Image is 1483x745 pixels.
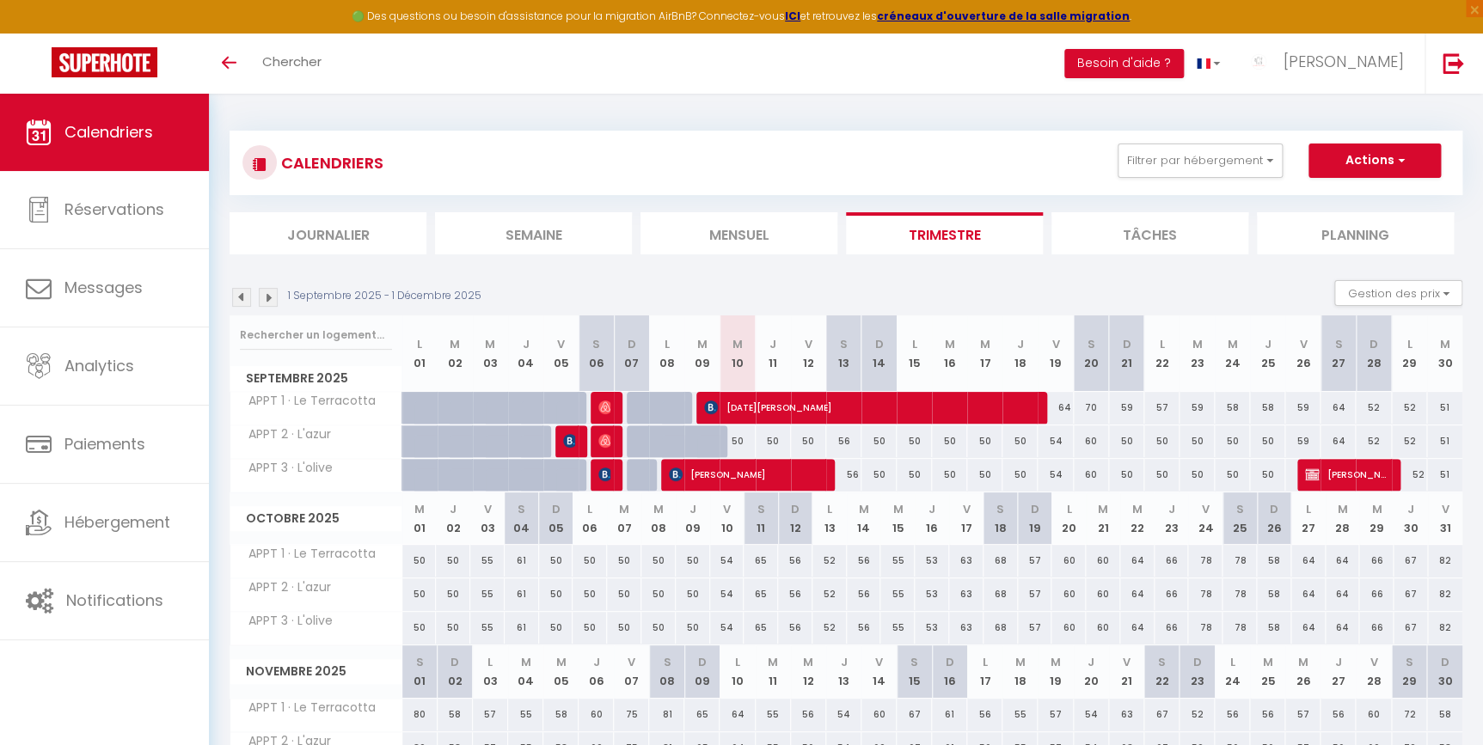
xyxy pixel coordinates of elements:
[1334,336,1342,352] abbr: S
[505,612,539,644] div: 61
[778,612,812,644] div: 56
[607,545,641,577] div: 50
[805,336,812,352] abbr: V
[1052,336,1060,352] abbr: V
[710,492,745,545] th: 10
[1002,425,1038,457] div: 50
[1109,459,1144,491] div: 50
[812,578,847,610] div: 52
[1180,392,1215,424] div: 59
[874,336,883,352] abbr: D
[598,458,610,491] span: [PERSON_NAME]
[720,315,755,392] th: 10
[1257,492,1291,545] th: 26
[697,336,708,352] abbr: M
[1257,578,1291,610] div: 58
[1051,545,1086,577] div: 60
[505,545,539,577] div: 61
[949,545,984,577] div: 63
[1180,459,1215,491] div: 50
[1236,501,1244,517] abbr: S
[249,34,334,94] a: Chercher
[847,612,881,644] div: 56
[1394,492,1428,545] th: 30
[641,578,676,610] div: 50
[1250,425,1285,457] div: 50
[1370,336,1378,352] abbr: D
[812,545,847,577] div: 52
[436,492,470,545] th: 02
[473,315,508,392] th: 03
[1371,501,1382,517] abbr: M
[1109,425,1144,457] div: 50
[967,425,1002,457] div: 50
[1228,336,1238,352] abbr: M
[676,545,710,577] div: 50
[1098,501,1108,517] abbr: M
[52,47,157,77] img: Super Booking
[949,612,984,644] div: 63
[483,501,491,517] abbr: V
[1291,545,1326,577] div: 64
[980,336,990,352] abbr: M
[1122,336,1131,352] abbr: D
[288,288,481,304] p: 1 Septembre 2025 - 1 Décembre 2025
[1394,578,1428,610] div: 67
[1305,458,1388,491] span: [PERSON_NAME]
[1428,492,1462,545] th: 31
[1051,578,1086,610] div: 60
[949,578,984,610] div: 63
[932,425,967,457] div: 50
[1168,501,1175,517] abbr: J
[676,578,710,610] div: 50
[1299,336,1307,352] abbr: V
[1443,52,1464,74] img: logout
[587,501,592,517] abbr: L
[450,501,457,517] abbr: J
[744,492,778,545] th: 11
[984,612,1018,644] div: 68
[436,545,470,577] div: 50
[1326,578,1360,610] div: 64
[1427,392,1462,424] div: 51
[233,612,337,631] span: APPT 3 · L'olive
[233,459,337,478] span: APPT 3 · L'olive
[1051,612,1086,644] div: 60
[607,578,641,610] div: 50
[897,315,932,392] th: 15
[1285,315,1321,392] th: 26
[1120,545,1155,577] div: 64
[1038,315,1073,392] th: 19
[1018,545,1052,577] div: 57
[1283,51,1403,72] span: [PERSON_NAME]
[846,212,1043,254] li: Trimestre
[785,9,800,23] strong: ICI
[669,458,822,491] span: [PERSON_NAME]
[915,492,949,545] th: 16
[1250,392,1285,424] div: 58
[573,545,607,577] div: 50
[598,424,610,457] span: [PERSON_NAME]
[1250,315,1285,392] th: 25
[1144,425,1180,457] div: 50
[1223,578,1257,610] div: 78
[1359,492,1394,545] th: 29
[402,545,437,577] div: 50
[1250,459,1285,491] div: 50
[827,501,832,517] abbr: L
[1155,492,1189,545] th: 23
[912,336,917,352] abbr: L
[689,501,696,517] abbr: J
[676,492,710,545] th: 09
[14,7,65,58] button: Ouvrir le widget de chat LiveChat
[1144,315,1180,392] th: 22
[1392,392,1427,424] div: 52
[402,578,437,610] div: 50
[1155,545,1189,577] div: 66
[64,355,134,376] span: Analytics
[1215,425,1250,457] div: 50
[861,459,897,491] div: 50
[880,612,915,644] div: 55
[877,9,1130,23] a: créneaux d'ouverture de la salle migration
[470,612,505,644] div: 55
